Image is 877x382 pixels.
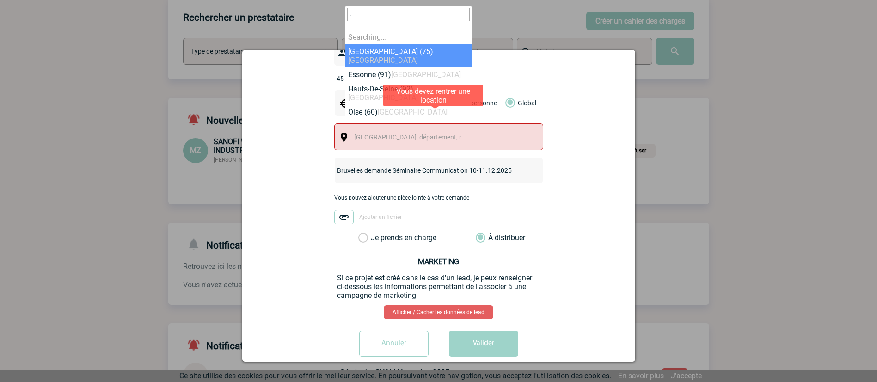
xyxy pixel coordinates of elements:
[348,93,418,102] span: [GEOGRAPHIC_DATA]
[391,70,461,79] span: [GEOGRAPHIC_DATA]
[345,119,472,142] li: [GEOGRAPHIC_DATA] 01 (75001)
[378,108,448,116] span: [GEOGRAPHIC_DATA]
[358,233,374,243] label: Je prends en charge
[348,56,418,65] span: [GEOGRAPHIC_DATA]
[384,305,493,319] a: Afficher / Cacher les données de lead
[505,90,511,116] label: Global
[359,214,402,220] span: Ajouter un fichier
[334,73,421,85] input: Nombre de participants
[476,233,485,243] label: À distribuer
[345,67,472,82] li: Essonne (91)
[334,194,543,201] p: Vous pouvez ajouter une pièce jointe à votre demande
[345,105,472,119] li: Oise (60)
[345,30,472,44] li: Searching…
[335,164,518,176] input: Nom de l'événement
[449,331,518,357] button: Valider
[337,273,540,300] p: Si ce projet est créé dans le cas d'un lead, je peux renseigner ci-dessous les informations perme...
[337,257,540,266] h3: MARKETING
[383,85,483,106] div: Vous devez rentrer une location
[354,133,483,141] span: [GEOGRAPHIC_DATA], département, région...
[345,82,472,105] li: Hauts-De-Seine (92)
[345,44,472,67] li: [GEOGRAPHIC_DATA] (75)
[359,331,429,357] input: Annuler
